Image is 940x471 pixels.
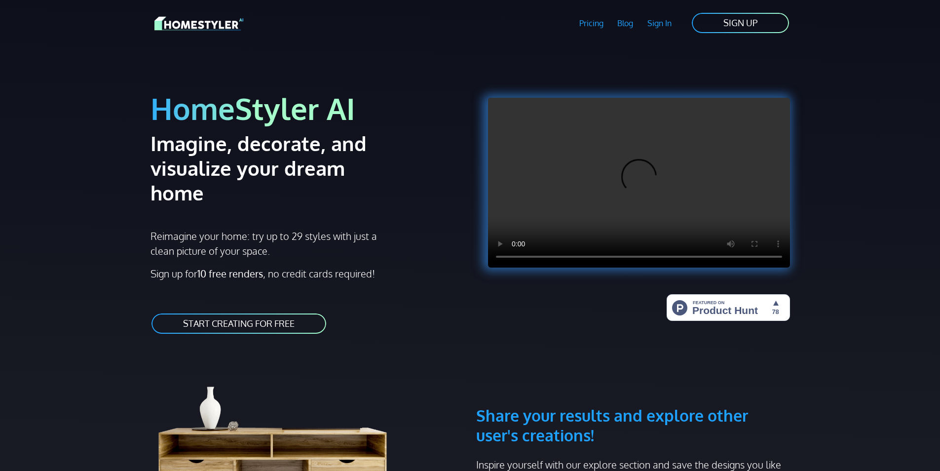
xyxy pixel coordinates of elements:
[150,229,386,258] p: Reimagine your home: try up to 29 styles with just a clean picture of your space.
[667,294,790,321] img: HomeStyler AI - Interior Design Made Easy: One Click to Your Dream Home | Product Hunt
[691,12,790,34] a: SIGN UP
[610,12,640,35] a: Blog
[197,267,263,280] strong: 10 free renders
[640,12,679,35] a: Sign In
[154,15,243,32] img: HomeStyler AI logo
[150,313,327,335] a: START CREATING FOR FREE
[150,131,402,205] h2: Imagine, decorate, and visualize your dream home
[150,266,464,281] p: Sign up for , no credit cards required!
[476,358,790,445] h3: Share your results and explore other user's creations!
[150,90,464,127] h1: HomeStyler AI
[572,12,610,35] a: Pricing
